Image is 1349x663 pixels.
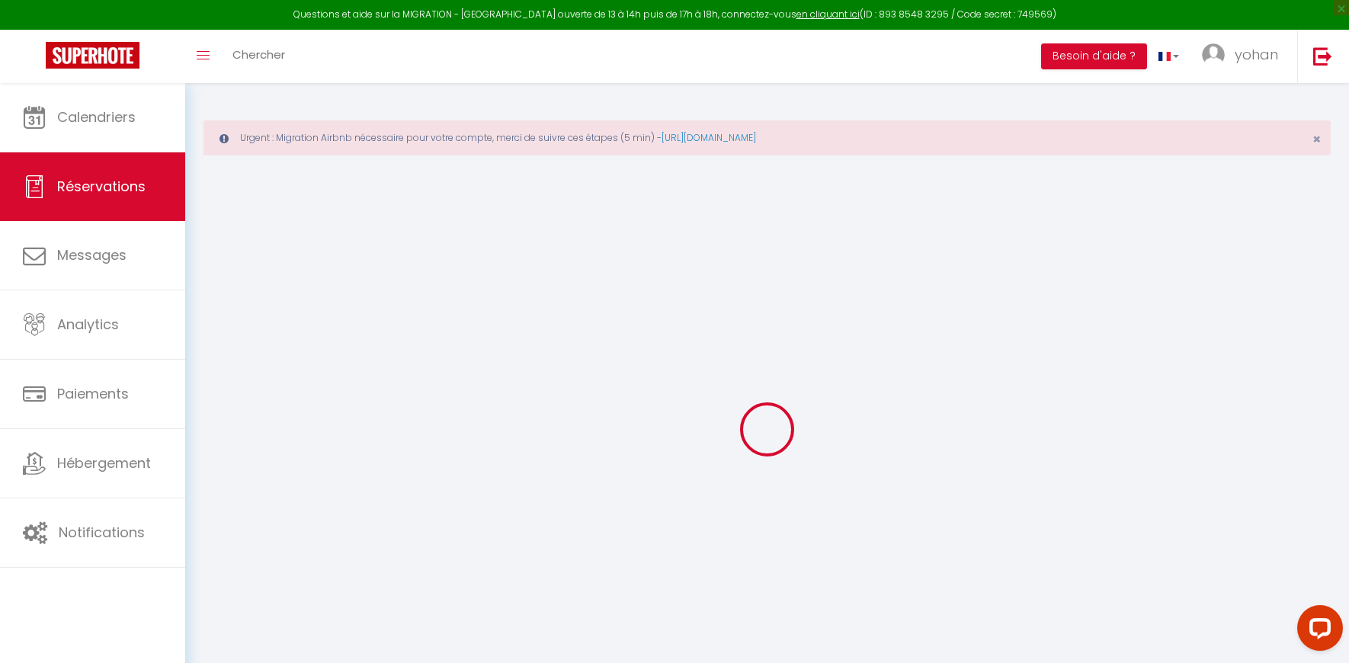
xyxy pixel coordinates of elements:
[57,453,151,472] span: Hébergement
[1041,43,1147,69] button: Besoin d'aide ?
[59,523,145,542] span: Notifications
[57,384,129,403] span: Paiements
[1312,133,1321,146] button: Close
[1190,30,1297,83] a: ... yohan
[57,245,127,264] span: Messages
[1285,599,1349,663] iframe: LiveChat chat widget
[662,131,756,144] a: [URL][DOMAIN_NAME]
[221,30,296,83] a: Chercher
[1202,43,1225,66] img: ...
[57,107,136,127] span: Calendriers
[203,120,1331,155] div: Urgent : Migration Airbnb nécessaire pour votre compte, merci de suivre ces étapes (5 min) -
[1235,45,1278,64] span: yohan
[1312,130,1321,149] span: ×
[57,315,119,334] span: Analytics
[57,177,146,196] span: Réservations
[796,8,860,21] a: en cliquant ici
[46,42,139,69] img: Super Booking
[1313,46,1332,66] img: logout
[232,46,285,62] span: Chercher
